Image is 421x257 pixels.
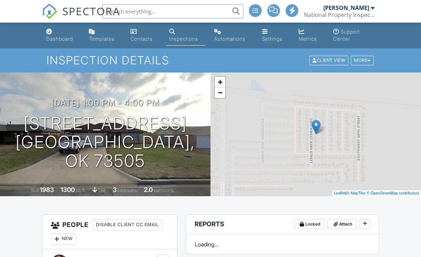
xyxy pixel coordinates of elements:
[299,36,317,42] div: Metrics
[367,191,419,195] a: © OpenStreetMap contributors
[130,36,153,42] div: Contacts
[323,4,369,11] div: [PERSON_NAME]
[309,56,348,65] div: Client View
[166,25,205,46] a: Inspections
[93,219,162,230] div: Disable Client CC Email
[214,36,245,42] div: Automations
[31,188,39,193] span: Built
[51,233,77,245] div: New
[42,4,57,19] img: The Best Home Inspection Software - Spectora
[154,188,174,193] span: bathrooms
[43,25,80,46] a: Dashboard
[304,11,374,18] div: National Property Inspections
[98,188,106,193] span: Slab
[330,25,377,46] a: Support Center
[62,4,120,18] span: SPECTORA
[169,36,198,42] div: Inspections
[11,114,199,170] h1: [STREET_ADDRESS] [GEOGRAPHIC_DATA], OK 73505
[215,77,225,87] a: Zoom in
[128,25,161,46] a: Contacts
[333,29,360,42] div: Support Center
[113,186,117,193] div: 3
[42,215,177,249] h3: People
[262,36,282,42] div: Settings
[215,87,225,98] a: Zoom out
[144,186,153,193] div: 2.0
[46,36,73,42] div: Dashboard
[334,191,346,195] a: Leaflet
[42,10,120,24] a: SPECTORA
[51,98,159,107] h3: [DATE] 1:00 pm - 4:00 pm
[118,188,137,193] span: bedrooms
[211,25,254,46] a: Automations (Basic)
[76,188,86,193] span: sq. ft.
[86,25,122,46] a: Templates
[351,56,374,65] div: More
[347,191,366,195] a: © MapTiler
[47,54,374,66] h1: Inspection Details
[61,186,75,193] div: 1300
[332,190,421,196] div: |
[102,4,243,18] input: Search everything...
[40,186,54,193] div: 1983
[309,57,350,63] a: Client View
[259,25,290,46] a: Settings
[296,25,325,46] a: Metrics
[89,36,115,42] div: Templates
